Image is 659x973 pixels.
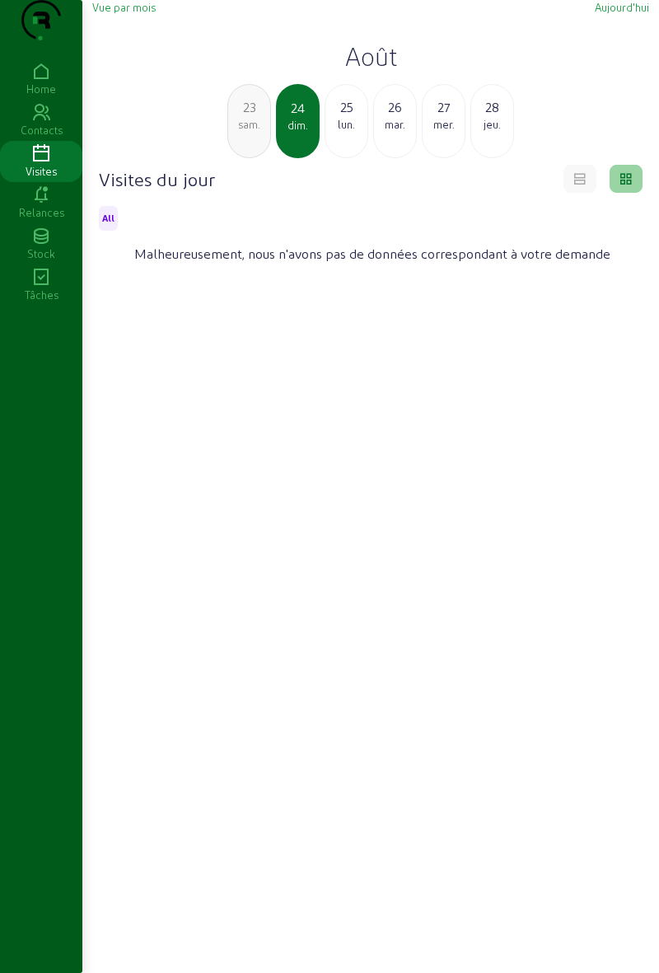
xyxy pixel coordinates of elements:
[99,167,215,190] h4: Visites du jour
[92,1,156,13] span: Vue par mois
[595,1,649,13] span: Aujourd'hui
[325,97,367,117] div: 25
[423,117,465,132] div: mer.
[374,117,416,132] div: mar.
[325,117,367,132] div: lun.
[471,97,513,117] div: 28
[471,117,513,132] div: jeu.
[278,98,318,118] div: 24
[102,213,115,224] span: All
[278,118,318,133] div: dim.
[134,244,610,264] span: Malheureusement, nous n'avons pas de données correspondant à votre demande
[228,117,270,132] div: sam.
[92,41,649,71] h2: Août
[228,97,270,117] div: 23
[423,97,465,117] div: 27
[374,97,416,117] div: 26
